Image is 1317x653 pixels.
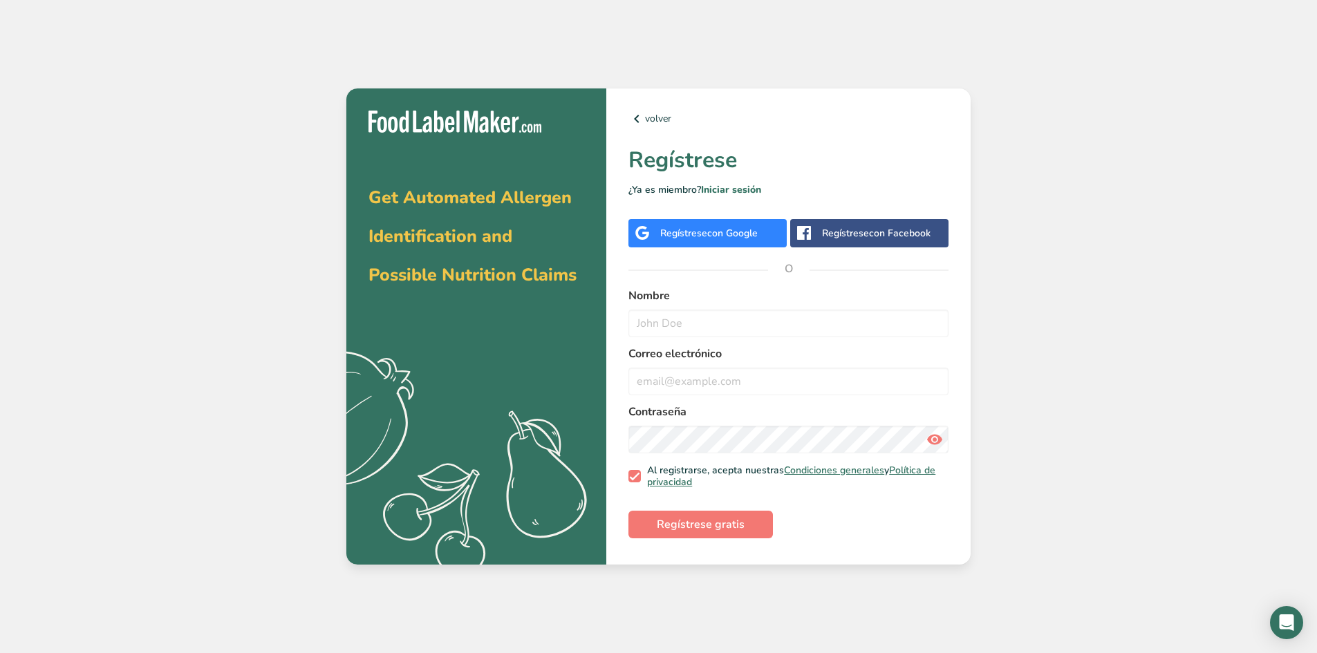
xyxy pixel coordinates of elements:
h1: Regístrese [628,144,949,177]
div: Regístrese [660,226,758,240]
button: Regístrese gratis [628,511,773,538]
span: con Facebook [869,227,931,240]
span: con Google [707,227,758,240]
a: Política de privacidad [647,464,935,489]
a: Condiciones generales [784,464,884,477]
label: Nombre [628,287,949,304]
span: Get Automated Allergen Identification and Possible Nutrition Claims [368,186,577,287]
a: Iniciar sesión [701,183,761,196]
a: volver [628,111,949,127]
span: Al registrarse, acepta nuestras y [641,464,944,489]
div: Open Intercom Messenger [1270,606,1303,639]
span: Regístrese gratis [657,516,745,533]
input: email@example.com [628,368,949,395]
label: Contraseña [628,404,949,420]
img: Food Label Maker [368,111,541,133]
label: Correo electrónico [628,346,949,362]
div: Regístrese [822,226,931,240]
span: O [768,248,810,290]
p: ¿Ya es miembro? [628,182,949,197]
input: John Doe [628,310,949,337]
